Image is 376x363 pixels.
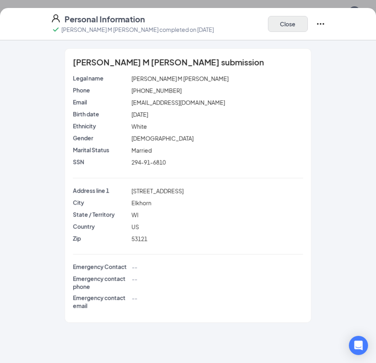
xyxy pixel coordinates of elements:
[51,14,61,23] svg: User
[131,123,147,130] span: White
[51,25,61,34] svg: Checkmark
[73,274,128,290] p: Emergency contact phone
[73,58,264,66] span: [PERSON_NAME] M [PERSON_NAME] submission
[131,263,137,270] span: --
[73,146,128,154] p: Marital Status
[131,99,225,106] span: [EMAIL_ADDRESS][DOMAIN_NAME]
[349,336,368,355] div: Open Intercom Messenger
[73,158,128,166] p: SSN
[316,19,325,29] svg: Ellipses
[131,211,138,218] span: WI
[73,262,128,270] p: Emergency Contact
[131,75,228,82] span: [PERSON_NAME] M [PERSON_NAME]
[131,199,151,206] span: Elkhorn
[73,74,128,82] p: Legal name
[73,110,128,118] p: Birth date
[73,222,128,230] p: Country
[73,294,128,310] p: Emergency contact email
[73,122,128,130] p: Ethnicity
[61,26,214,34] p: [PERSON_NAME] M [PERSON_NAME] completed on [DATE]
[65,14,145,25] h4: Personal Information
[73,86,128,94] p: Phone
[73,134,128,142] p: Gender
[73,198,128,206] p: City
[73,234,128,242] p: Zip
[131,294,137,302] span: --
[131,147,152,154] span: Married
[131,187,183,194] span: [STREET_ADDRESS]
[131,135,193,142] span: [DEMOGRAPHIC_DATA]
[268,16,308,32] button: Close
[131,159,165,166] span: 294-91-6810
[131,87,181,94] span: [PHONE_NUMBER]
[131,235,147,242] span: 53121
[73,98,128,106] p: Email
[73,210,128,218] p: State / Territory
[73,186,128,194] p: Address line 1
[131,111,148,118] span: [DATE]
[131,275,137,282] span: --
[131,223,139,230] span: US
